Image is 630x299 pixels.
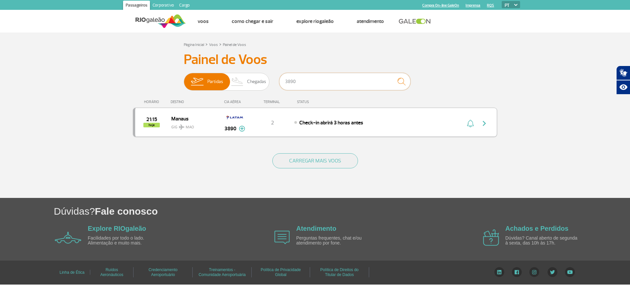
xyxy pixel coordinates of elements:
span: 2025-09-24 21:15:00 [146,117,157,122]
span: Manaus [171,114,213,123]
span: 2 [271,119,274,126]
a: Atendimento [296,225,336,232]
img: slider-embarque [187,73,207,90]
a: Corporativo [150,1,177,11]
img: slider-desembarque [228,73,247,90]
a: Como chegar e sair [232,18,273,25]
a: Passageiros [123,1,150,11]
img: Instagram [529,267,539,277]
div: TERMINAL [251,100,294,104]
span: MAO [186,124,194,130]
span: 3890 [224,125,236,133]
div: Plugin de acessibilidade da Hand Talk. [616,66,630,95]
a: Imprensa [466,3,480,8]
p: Dúvidas? Canal aberto de segunda à sexta, das 10h às 17h. [505,236,581,246]
img: Facebook [512,267,522,277]
img: airplane icon [55,232,81,244]
p: Facilidades por todo o lado. Alimentação e muito mais. [88,236,163,246]
a: Política de Privacidade Global [261,265,301,279]
div: STATUS [294,100,347,104]
a: > [205,40,208,48]
span: Fale conosco [95,206,158,217]
h3: Painel de Voos [184,52,446,68]
img: Twitter [547,267,557,277]
a: > [219,40,221,48]
a: Atendimento [357,18,384,25]
img: YouTube [565,267,575,277]
span: hoje [143,123,160,127]
a: Credenciamento Aeroportuário [149,265,178,279]
span: GIG [171,121,213,130]
a: Explore RIOgaleão [88,225,146,232]
img: airplane icon [483,229,499,246]
img: seta-direita-painel-voo.svg [480,119,488,127]
img: LinkedIn [494,267,504,277]
p: Perguntas frequentes, chat e/ou atendimento por fone. [296,236,372,246]
input: Voo, cidade ou cia aérea [279,73,410,90]
span: Chegadas [247,73,266,90]
a: Compra On-line GaleOn [422,3,459,8]
button: Abrir recursos assistivos. [616,80,630,95]
button: CARREGAR MAIS VOOS [272,153,358,168]
a: Achados e Perdidos [505,225,568,232]
div: DESTINO [171,100,219,104]
a: Cargo [177,1,192,11]
a: Página Inicial [184,42,204,47]
a: Voos [198,18,209,25]
div: HORÁRIO [135,100,171,104]
img: sino-painel-voo.svg [467,119,474,127]
a: Política de Direitos do Titular de Dados [320,265,359,279]
h1: Dúvidas? [54,204,630,218]
button: Abrir tradutor de língua de sinais. [616,66,630,80]
a: Painel de Voos [223,42,246,47]
div: CIA AÉREA [218,100,251,104]
img: airplane icon [274,231,290,244]
a: Voos [209,42,218,47]
a: Linha de Ética [59,268,84,277]
a: Treinamentos - Comunidade Aeroportuária [199,265,245,279]
span: Partidas [207,73,223,90]
a: RQS [487,3,494,8]
a: Ruídos Aeronáuticos [100,265,123,279]
img: mais-info-painel-voo.svg [239,126,245,132]
img: destiny_airplane.svg [179,124,184,130]
a: Explore RIOgaleão [296,18,334,25]
span: Check-in abrirá 3 horas antes [299,119,363,126]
